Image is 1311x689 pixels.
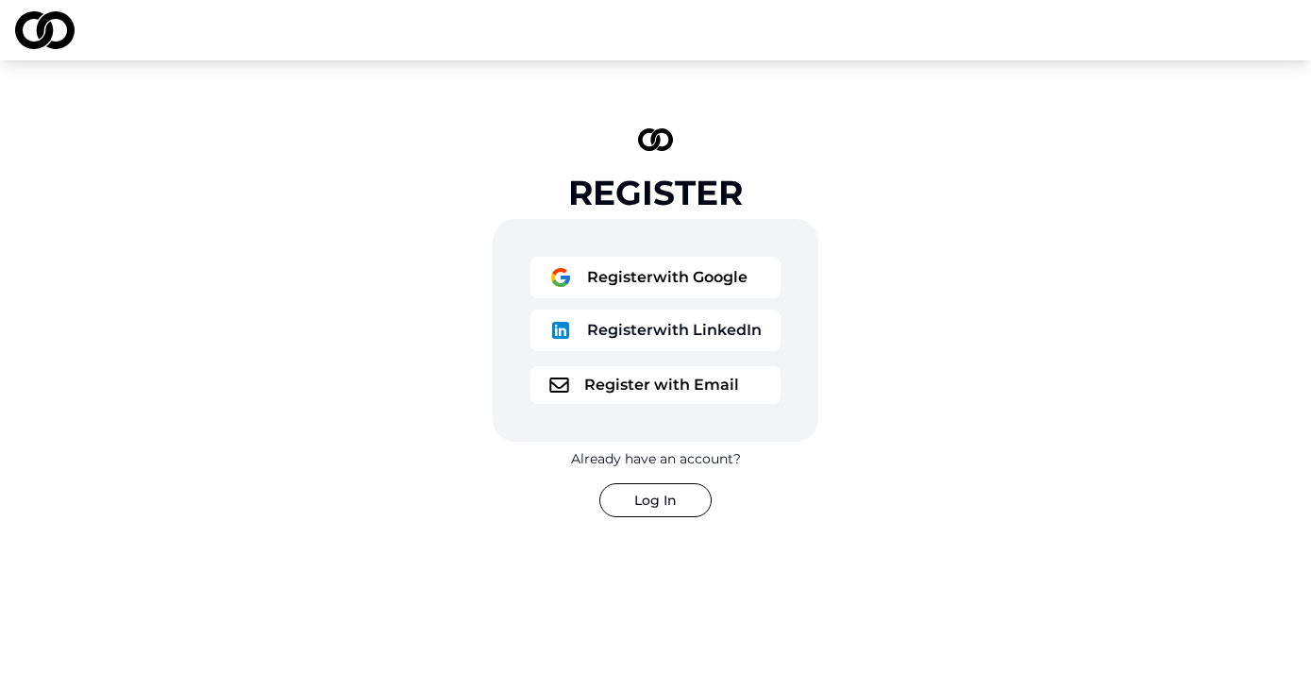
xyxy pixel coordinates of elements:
img: logo [15,11,75,49]
img: logo [638,128,674,151]
img: logo [549,378,569,393]
div: Register [568,174,743,211]
div: Already have an account? [571,449,741,468]
button: logoRegisterwith Google [530,257,781,298]
img: logo [549,266,572,289]
img: logo [549,319,572,342]
button: Log In [599,483,712,517]
button: logoRegisterwith LinkedIn [530,310,781,351]
button: logoRegister with Email [530,366,781,404]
